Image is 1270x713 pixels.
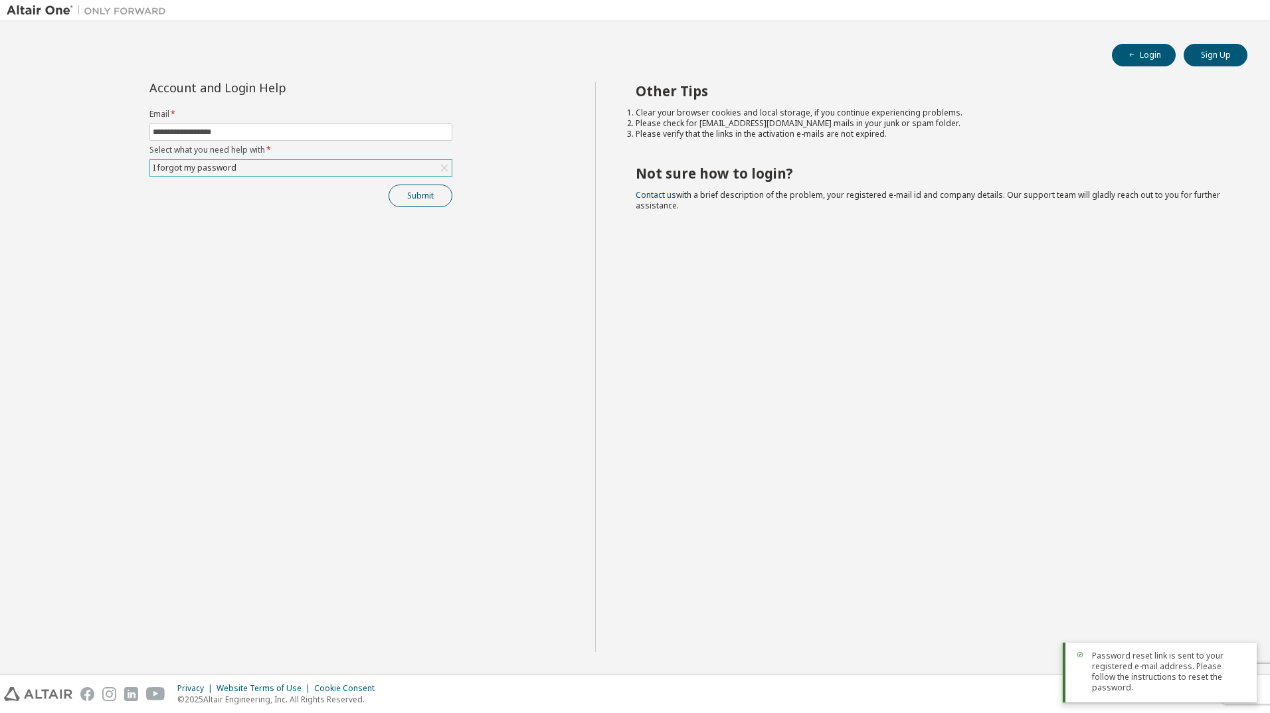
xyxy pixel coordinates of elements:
[314,683,383,694] div: Cookie Consent
[636,108,1224,118] li: Clear your browser cookies and local storage, if you continue experiencing problems.
[7,4,173,17] img: Altair One
[151,161,238,175] div: I forgot my password
[150,160,452,176] div: I forgot my password
[149,82,392,93] div: Account and Login Help
[146,687,165,701] img: youtube.svg
[4,687,72,701] img: altair_logo.svg
[636,129,1224,139] li: Please verify that the links in the activation e-mails are not expired.
[102,687,116,701] img: instagram.svg
[636,82,1224,100] h2: Other Tips
[389,185,452,207] button: Submit
[80,687,94,701] img: facebook.svg
[636,189,1220,211] span: with a brief description of the problem, your registered e-mail id and company details. Our suppo...
[177,694,383,705] p: © 2025 Altair Engineering, Inc. All Rights Reserved.
[149,145,452,155] label: Select what you need help with
[177,683,217,694] div: Privacy
[217,683,314,694] div: Website Terms of Use
[1092,651,1246,693] span: Password reset link is sent to your registered e-mail address. Please follow the instructions to ...
[1184,44,1247,66] button: Sign Up
[636,189,676,200] a: Contact us
[124,687,138,701] img: linkedin.svg
[636,165,1224,182] h2: Not sure how to login?
[149,109,452,119] label: Email
[636,118,1224,129] li: Please check for [EMAIL_ADDRESS][DOMAIN_NAME] mails in your junk or spam folder.
[1112,44,1176,66] button: Login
